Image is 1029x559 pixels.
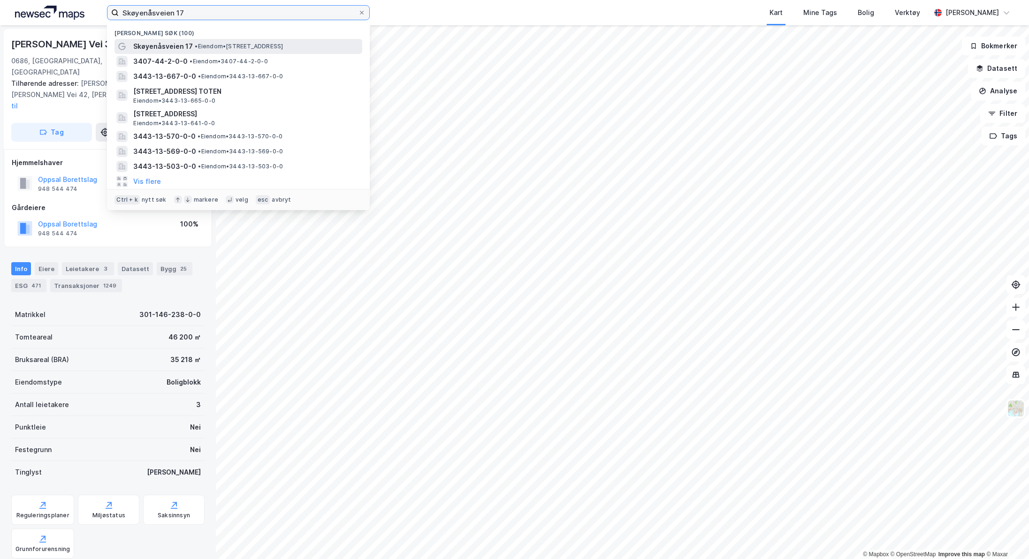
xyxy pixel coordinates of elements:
[190,58,267,65] span: Eiendom • 3407-44-2-0-0
[133,146,196,157] span: 3443-13-569-0-0
[196,399,201,410] div: 3
[982,514,1029,559] iframe: Chat Widget
[11,79,81,87] span: Tilhørende adresser:
[198,148,201,155] span: •
[167,377,201,388] div: Boligblokk
[133,161,196,172] span: 3443-13-503-0-0
[15,377,62,388] div: Eiendomstype
[198,133,282,140] span: Eiendom • 3443-13-570-0-0
[133,97,215,105] span: Eiendom • 3443-13-665-0-0
[133,86,358,97] span: [STREET_ADDRESS] TOTEN
[139,309,201,320] div: 301-146-238-0-0
[803,7,837,18] div: Mine Tags
[170,354,201,365] div: 35 218 ㎡
[891,551,936,558] a: OpenStreetMap
[30,281,43,290] div: 471
[15,467,42,478] div: Tinglyst
[982,514,1029,559] div: Kontrollprogram for chat
[119,6,358,20] input: Søk på adresse, matrikkel, gårdeiere, leietakere eller personer
[158,512,190,519] div: Saksinnsyn
[15,399,69,410] div: Antall leietakere
[11,262,31,275] div: Info
[16,512,69,519] div: Reguleringsplaner
[863,551,889,558] a: Mapbox
[38,230,77,237] div: 948 544 474
[11,37,119,52] div: [PERSON_NAME] Vei 38
[15,422,46,433] div: Punktleie
[198,73,201,80] span: •
[38,185,77,193] div: 948 544 474
[1007,400,1025,417] img: Z
[178,264,189,273] div: 25
[12,202,204,213] div: Gårdeiere
[15,444,52,455] div: Festegrunn
[168,332,201,343] div: 46 200 ㎡
[133,71,196,82] span: 3443-13-667-0-0
[101,264,110,273] div: 3
[236,196,248,204] div: velg
[92,512,125,519] div: Miljøstatus
[15,545,70,553] div: Grunnforurensning
[157,262,192,275] div: Bygg
[107,22,370,39] div: [PERSON_NAME] søk (100)
[11,78,197,112] div: [PERSON_NAME] Vei 40, [PERSON_NAME] Vei 42, [PERSON_NAME] Vei 44
[968,59,1025,78] button: Datasett
[15,6,84,20] img: logo.a4113a55bc3d86da70a041830d287a7e.svg
[133,120,215,127] span: Eiendom • 3443-13-641-0-0
[770,7,783,18] div: Kart
[12,157,204,168] div: Hjemmelshaver
[114,195,140,204] div: Ctrl + k
[971,82,1025,100] button: Analyse
[945,7,999,18] div: [PERSON_NAME]
[198,163,201,170] span: •
[50,279,122,292] div: Transaksjoner
[190,444,201,455] div: Nei
[895,7,920,18] div: Verktøy
[198,163,283,170] span: Eiendom • 3443-13-503-0-0
[133,108,358,120] span: [STREET_ADDRESS]
[11,279,46,292] div: ESG
[194,196,218,204] div: markere
[35,262,58,275] div: Eiere
[256,195,270,204] div: esc
[11,123,92,142] button: Tag
[101,281,118,290] div: 1249
[982,127,1025,145] button: Tags
[133,131,196,142] span: 3443-13-570-0-0
[190,422,201,433] div: Nei
[190,58,192,65] span: •
[147,467,201,478] div: [PERSON_NAME]
[198,133,200,140] span: •
[938,551,985,558] a: Improve this map
[198,148,283,155] span: Eiendom • 3443-13-569-0-0
[142,196,167,204] div: nytt søk
[15,332,53,343] div: Tomteareal
[180,219,198,230] div: 100%
[272,196,291,204] div: avbryt
[133,176,161,187] button: Vis flere
[15,354,69,365] div: Bruksareal (BRA)
[133,56,188,67] span: 3407-44-2-0-0
[962,37,1025,55] button: Bokmerker
[15,309,46,320] div: Matrikkel
[858,7,874,18] div: Bolig
[118,262,153,275] div: Datasett
[195,43,283,50] span: Eiendom • [STREET_ADDRESS]
[11,55,130,78] div: 0686, [GEOGRAPHIC_DATA], [GEOGRAPHIC_DATA]
[133,41,193,52] span: Skøyenåsveien 17
[62,262,114,275] div: Leietakere
[980,104,1025,123] button: Filter
[195,43,198,50] span: •
[198,73,283,80] span: Eiendom • 3443-13-667-0-0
